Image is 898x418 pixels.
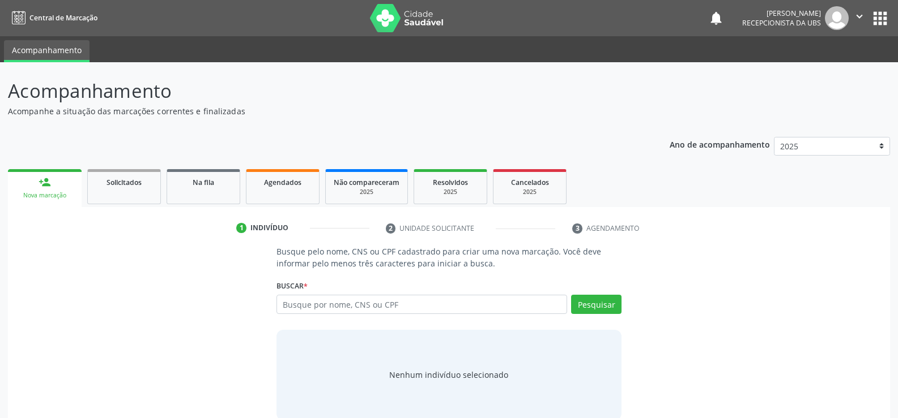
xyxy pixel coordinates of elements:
label: Buscar [276,277,308,295]
span: Na fila [193,178,214,187]
div: Indivíduo [250,223,288,233]
span: Cancelados [511,178,549,187]
p: Acompanhe a situação das marcações correntes e finalizadas [8,105,625,117]
span: Central de Marcação [29,13,97,23]
div: Nenhum indivíduo selecionado [389,369,508,381]
a: Acompanhamento [4,40,90,62]
span: Recepcionista da UBS [742,18,821,28]
img: img [825,6,849,30]
div: Nova marcação [16,191,74,200]
span: Não compareceram [334,178,399,187]
div: 1 [236,223,246,233]
p: Ano de acompanhamento [670,137,770,151]
p: Busque pelo nome, CNS ou CPF cadastrado para criar uma nova marcação. Você deve informar pelo men... [276,245,622,269]
input: Busque por nome, CNS ou CPF [276,295,567,314]
button:  [849,6,870,30]
i:  [853,10,866,23]
span: Resolvidos [433,178,468,187]
span: Solicitados [107,178,142,187]
a: Central de Marcação [8,8,97,27]
span: Agendados [264,178,301,187]
button: notifications [708,10,724,26]
div: [PERSON_NAME] [742,8,821,18]
div: 2025 [334,188,399,196]
div: person_add [39,176,51,188]
div: 2025 [422,188,479,196]
button: Pesquisar [571,295,622,314]
button: apps [870,8,890,28]
p: Acompanhamento [8,77,625,105]
div: 2025 [501,188,558,196]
